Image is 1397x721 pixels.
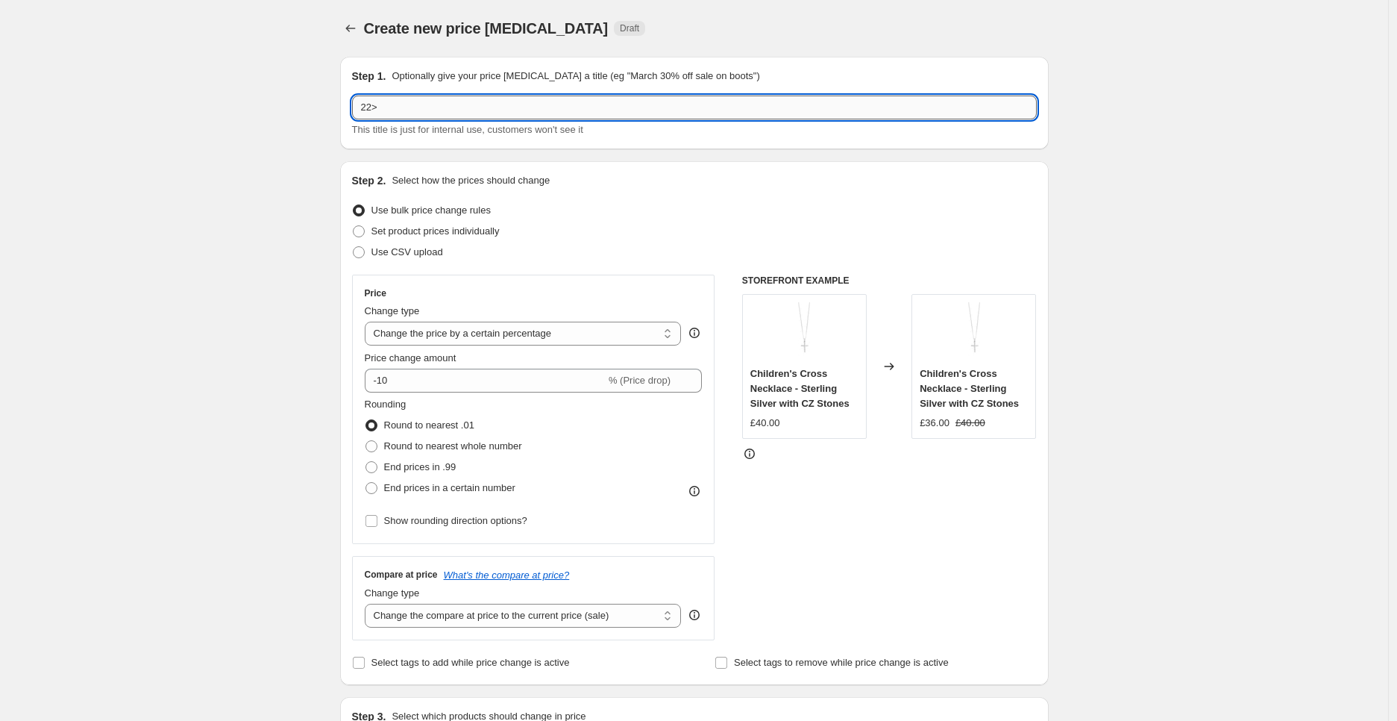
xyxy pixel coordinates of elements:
[384,482,515,493] span: End prices in a certain number
[364,20,609,37] span: Create new price [MEDICAL_DATA]
[384,419,474,431] span: Round to nearest .01
[920,368,1019,409] span: Children's Cross Necklace - Sterling Silver with CZ Stones
[750,416,780,431] div: £40.00
[352,124,583,135] span: This title is just for internal use, customers won't see it
[352,69,386,84] h2: Step 1.
[365,587,420,599] span: Change type
[384,461,456,472] span: End prices in .99
[620,22,639,34] span: Draft
[774,302,834,362] img: rockabye-baby-cross-necklace-sterling-silver-with-cz-stones-531265_80x.jpg
[371,205,491,216] span: Use bulk price change rules
[384,515,527,526] span: Show rounding direction options?
[392,69,759,84] p: Optionally give your price [MEDICAL_DATA] a title (eg "March 30% off sale on boots")
[944,302,1004,362] img: rockabye-baby-cross-necklace-sterling-silver-with-cz-stones-531265_80x.jpg
[687,608,702,622] div: help
[920,416,949,431] div: £36.00
[371,246,443,257] span: Use CSV upload
[371,225,500,237] span: Set product prices individually
[734,657,949,668] span: Select tags to remove while price change is active
[742,275,1037,287] h6: STOREFRONT EXAMPLE
[687,325,702,340] div: help
[365,352,456,363] span: Price change amount
[352,173,386,188] h2: Step 2.
[955,416,985,431] strike: £40.00
[609,375,671,386] span: % (Price drop)
[365,287,386,299] h3: Price
[444,569,570,581] button: What's the compare at price?
[352,96,1037,119] input: 30% off holiday sale
[365,305,420,316] span: Change type
[365,569,438,581] h3: Compare at price
[392,173,550,188] p: Select how the prices should change
[750,368,850,409] span: Children's Cross Necklace - Sterling Silver with CZ Stones
[340,18,361,39] button: Price change jobs
[371,657,570,668] span: Select tags to add while price change is active
[365,399,406,410] span: Rounding
[384,440,522,452] span: Round to nearest whole number
[365,369,606,393] input: -15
